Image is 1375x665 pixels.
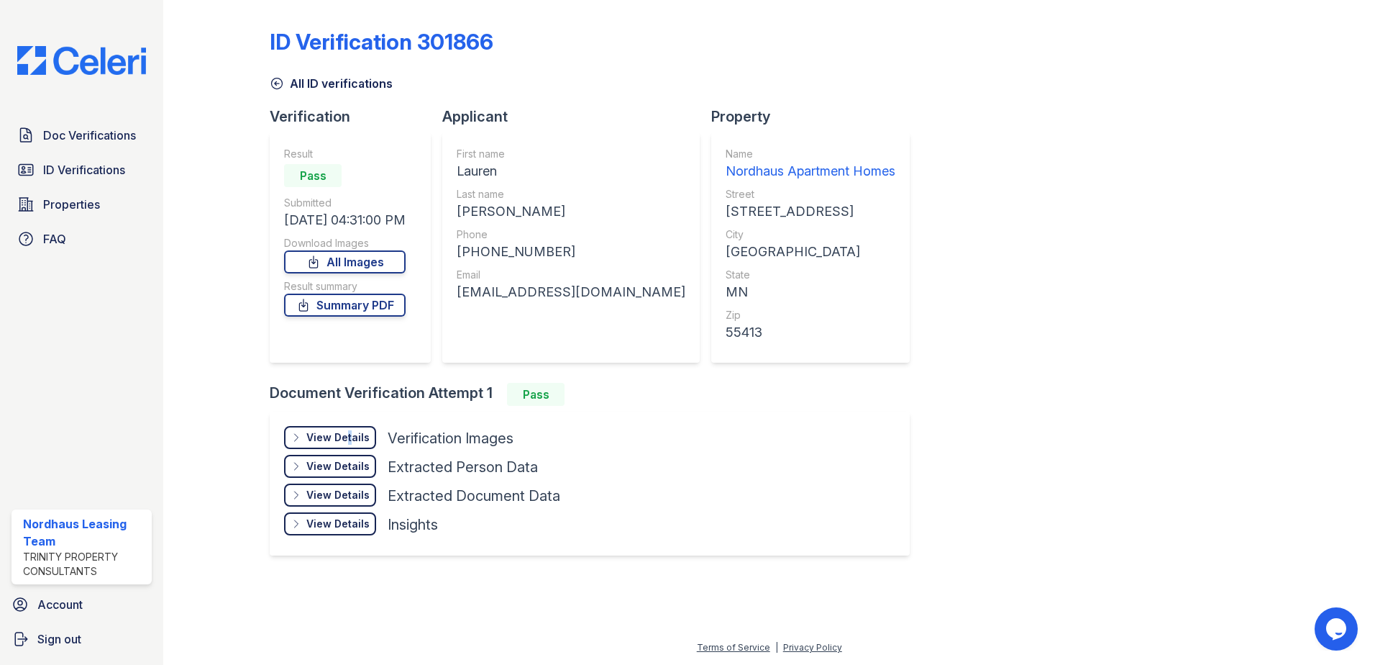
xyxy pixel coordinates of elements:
div: Pass [284,164,342,187]
div: Property [711,107,921,127]
iframe: chat widget [1315,607,1361,651]
div: Insights [388,515,438,535]
div: Nordhaus Leasing Team [23,515,146,550]
a: All ID verifications [270,75,393,92]
div: Download Images [284,236,406,250]
a: Privacy Policy [783,642,842,653]
div: Extracted Document Data [388,486,560,506]
div: Phone [457,227,685,242]
div: [STREET_ADDRESS] [726,202,895,222]
div: View Details [306,488,370,502]
div: Result summary [284,279,406,294]
div: View Details [306,459,370,474]
div: Email [457,268,685,282]
div: | [775,642,778,653]
div: [PERSON_NAME] [457,202,685,222]
span: FAQ [43,230,66,248]
div: ID Verification 301866 [270,29,493,55]
a: Account [6,590,157,619]
div: Pass [507,383,565,406]
div: Verification [270,107,442,127]
a: Sign out [6,625,157,653]
div: First name [457,147,685,161]
a: Name Nordhaus Apartment Homes [726,147,895,181]
div: Result [284,147,406,161]
a: FAQ [12,225,152,253]
div: View Details [306,517,370,531]
div: 55413 [726,322,895,343]
span: ID Verifications [43,161,125,178]
img: CE_Logo_Blue-a8612792a0a2168367f1c8372b55b34899dd931a85d93a1a3d3e32e68fde9ad4.png [6,46,157,75]
span: Doc Verifications [43,127,136,144]
div: Nordhaus Apartment Homes [726,161,895,181]
a: All Images [284,250,406,273]
span: Account [37,596,83,613]
div: [PHONE_NUMBER] [457,242,685,262]
a: Summary PDF [284,294,406,317]
div: Extracted Person Data [388,457,538,477]
div: Zip [726,308,895,322]
div: View Details [306,430,370,445]
div: Applicant [442,107,711,127]
a: Doc Verifications [12,121,152,150]
div: [EMAIL_ADDRESS][DOMAIN_NAME] [457,282,685,302]
span: Properties [43,196,100,213]
div: Verification Images [388,428,513,448]
div: MN [726,282,895,302]
span: Sign out [37,630,81,648]
div: Last name [457,187,685,202]
div: [DATE] 04:31:00 PM [284,210,406,230]
div: State [726,268,895,282]
div: Trinity Property Consultants [23,550,146,579]
div: Name [726,147,895,161]
div: Submitted [284,196,406,210]
div: Street [726,187,895,202]
div: [GEOGRAPHIC_DATA] [726,242,895,262]
a: ID Verifications [12,155,152,184]
a: Properties [12,190,152,219]
a: Terms of Service [697,642,770,653]
div: Document Verification Attempt 1 [270,383,921,406]
div: City [726,227,895,242]
div: Lauren [457,161,685,181]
